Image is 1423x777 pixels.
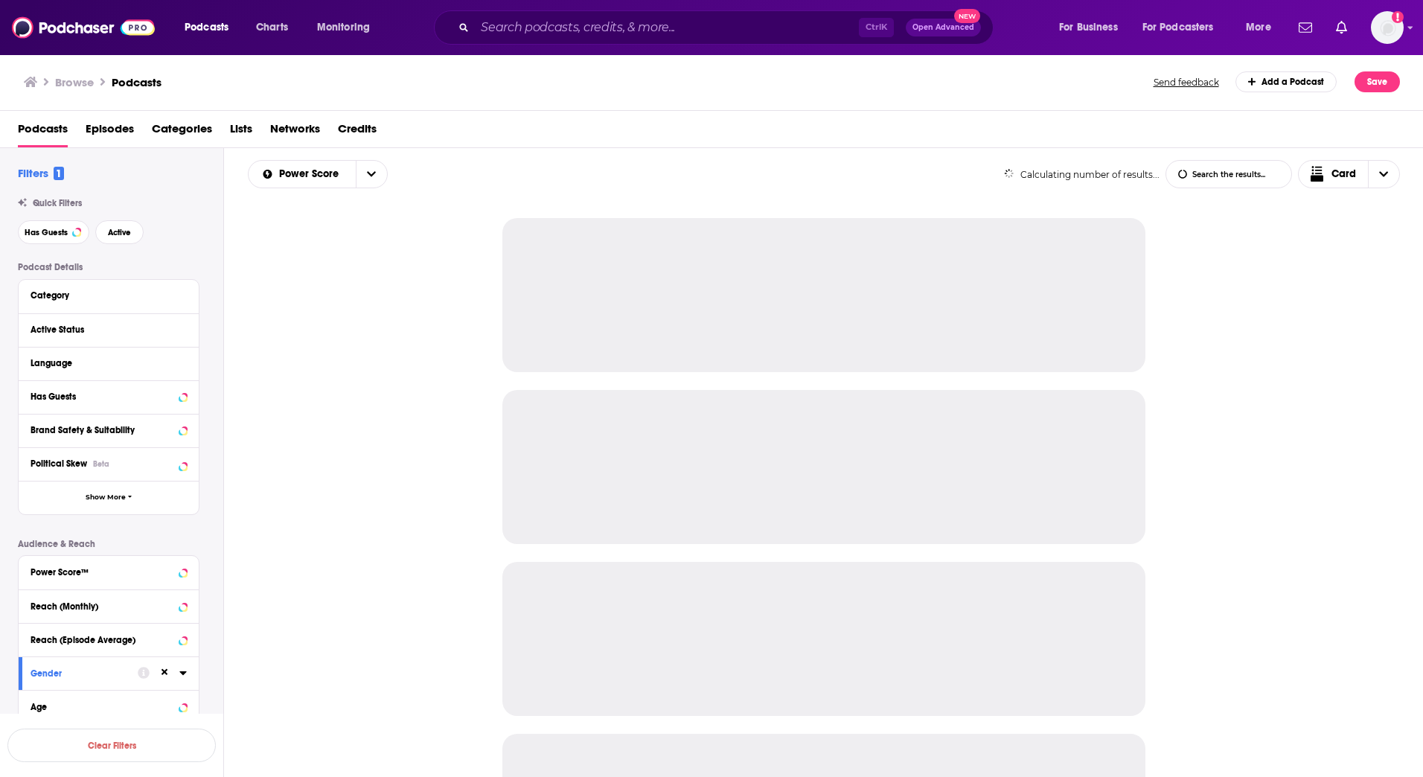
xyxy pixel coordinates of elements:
[54,167,64,180] span: 1
[18,166,64,180] h2: Filters
[18,117,68,147] a: Podcasts
[185,17,228,38] span: Podcasts
[246,16,297,39] a: Charts
[307,16,389,39] button: open menu
[31,421,187,439] button: Brand Safety & Suitability
[31,663,138,682] button: Gender
[256,17,288,38] span: Charts
[356,161,387,188] button: open menu
[1355,71,1400,92] button: Save
[317,17,370,38] span: Monitoring
[31,454,187,473] button: Political SkewBeta
[448,10,1008,45] div: Search podcasts, credits, & more...
[1371,11,1404,44] span: Logged in as amooers
[249,169,356,179] button: open menu
[7,729,216,762] button: Clear Filters
[31,697,187,715] button: Age
[1059,17,1118,38] span: For Business
[12,13,155,42] img: Podchaser - Follow, Share and Rate Podcasts
[86,493,126,502] span: Show More
[152,117,212,147] a: Categories
[31,668,128,679] div: Gender
[31,358,177,368] div: Language
[31,702,174,712] div: Age
[31,391,174,402] div: Has Guests
[31,635,174,645] div: Reach (Episode Average)
[1049,16,1136,39] button: open menu
[475,16,859,39] input: Search podcasts, credits, & more...
[55,75,94,89] h3: Browse
[33,198,82,208] span: Quick Filters
[248,160,388,188] h2: Choose List sort
[18,220,89,244] button: Has Guests
[31,562,187,581] button: Power Score™
[93,459,109,469] div: Beta
[270,117,320,147] a: Networks
[31,320,187,339] button: Active Status
[31,458,87,469] span: Political Skew
[1004,169,1160,180] div: Calculating number of results...
[1392,11,1404,23] svg: Add a profile image
[859,18,894,37] span: Ctrl K
[1331,169,1356,179] span: Card
[31,324,177,335] div: Active Status
[31,601,174,612] div: Reach (Monthly)
[1133,16,1235,39] button: open menu
[1371,11,1404,44] button: Show profile menu
[112,75,162,89] a: Podcasts
[1330,15,1353,40] a: Show notifications dropdown
[1235,16,1290,39] button: open menu
[31,630,187,648] button: Reach (Episode Average)
[31,290,177,301] div: Category
[1293,15,1318,40] a: Show notifications dropdown
[31,425,174,435] div: Brand Safety & Suitability
[1298,160,1401,188] button: Choose View
[18,539,199,549] p: Audience & Reach
[1235,71,1337,92] a: Add a Podcast
[31,286,187,304] button: Category
[31,596,187,615] button: Reach (Monthly)
[1246,17,1271,38] span: More
[279,169,344,179] span: Power Score
[954,9,981,23] span: New
[18,262,199,272] p: Podcast Details
[230,117,252,147] a: Lists
[912,24,974,31] span: Open Advanced
[95,220,144,244] button: Active
[25,228,68,237] span: Has Guests
[31,567,174,578] div: Power Score™
[1371,11,1404,44] img: User Profile
[19,481,199,514] button: Show More
[174,16,248,39] button: open menu
[108,228,131,237] span: Active
[906,19,981,36] button: Open AdvancedNew
[31,354,187,372] button: Language
[86,117,134,147] a: Episodes
[1149,76,1224,89] button: Send feedback
[338,117,377,147] a: Credits
[31,387,187,406] button: Has Guests
[1142,17,1214,38] span: For Podcasters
